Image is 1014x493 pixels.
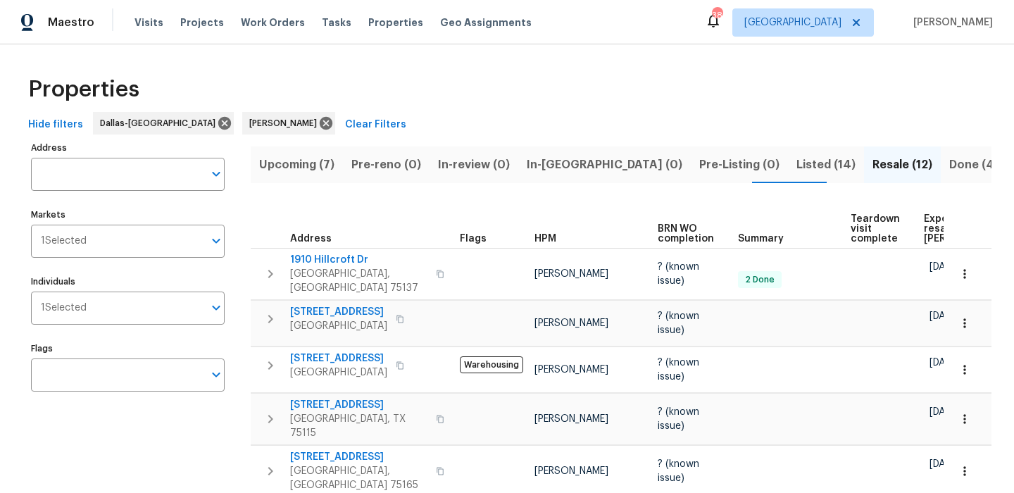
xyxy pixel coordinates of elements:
span: Properties [368,15,423,30]
span: Maestro [48,15,94,30]
span: Expected resale [PERSON_NAME] [924,214,1003,244]
span: [DATE] [930,407,959,417]
span: BRN WO completion [658,224,714,244]
span: ? (known issue) [658,407,699,431]
span: ? (known issue) [658,459,699,483]
button: Open [206,298,226,318]
span: Resale (12) [872,155,932,175]
span: Hide filters [28,116,83,134]
div: 38 [712,8,722,23]
span: [GEOGRAPHIC_DATA], [GEOGRAPHIC_DATA] 75137 [290,267,427,295]
div: Dallas-[GEOGRAPHIC_DATA] [93,112,234,135]
span: ? (known issue) [658,358,699,382]
button: Hide filters [23,112,89,138]
span: Geo Assignments [440,15,532,30]
span: [PERSON_NAME] [534,269,608,279]
span: [GEOGRAPHIC_DATA], TX 75115 [290,412,427,440]
span: [PERSON_NAME] [534,318,608,328]
span: 1 Selected [41,302,87,314]
span: In-[GEOGRAPHIC_DATA] (0) [527,155,682,175]
span: [PERSON_NAME] [908,15,993,30]
span: Dallas-[GEOGRAPHIC_DATA] [100,116,221,130]
span: Work Orders [241,15,305,30]
label: Flags [31,344,225,353]
span: Projects [180,15,224,30]
span: [DATE] [930,358,959,368]
span: Visits [134,15,163,30]
span: Address [290,234,332,244]
span: [PERSON_NAME] [534,365,608,375]
button: Open [206,231,226,251]
span: Pre-reno (0) [351,155,421,175]
span: Done (402) [949,155,1014,175]
span: [GEOGRAPHIC_DATA] [290,366,387,380]
span: [GEOGRAPHIC_DATA] [290,319,387,333]
div: [PERSON_NAME] [242,112,335,135]
span: [STREET_ADDRESS] [290,351,387,366]
span: Pre-Listing (0) [699,155,780,175]
label: Markets [31,211,225,219]
button: Open [206,164,226,184]
label: Individuals [31,277,225,286]
span: [DATE] [930,262,959,272]
span: Flags [460,234,487,244]
span: [STREET_ADDRESS] [290,305,387,319]
span: Warehousing [460,356,523,373]
span: [GEOGRAPHIC_DATA] [744,15,841,30]
label: Address [31,144,225,152]
span: Upcoming (7) [259,155,334,175]
span: [STREET_ADDRESS] [290,450,427,464]
span: 1 Selected [41,235,87,247]
span: Clear Filters [345,116,406,134]
span: [PERSON_NAME] [249,116,323,130]
span: Summary [738,234,784,244]
span: Teardown visit complete [851,214,900,244]
span: [PERSON_NAME] [534,414,608,424]
button: Clear Filters [339,112,412,138]
span: [DATE] [930,459,959,469]
span: 2 Done [739,274,780,286]
span: Tasks [322,18,351,27]
span: Listed (14) [796,155,856,175]
span: In-review (0) [438,155,510,175]
span: HPM [534,234,556,244]
span: [PERSON_NAME] [534,466,608,476]
span: ? (known issue) [658,262,699,286]
button: Open [206,365,226,385]
span: [GEOGRAPHIC_DATA], [GEOGRAPHIC_DATA] 75165 [290,464,427,492]
span: 1910 Hillcroft Dr [290,253,427,267]
span: Properties [28,82,139,96]
span: ? (known issue) [658,311,699,335]
span: [STREET_ADDRESS] [290,398,427,412]
span: [DATE] [930,311,959,321]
